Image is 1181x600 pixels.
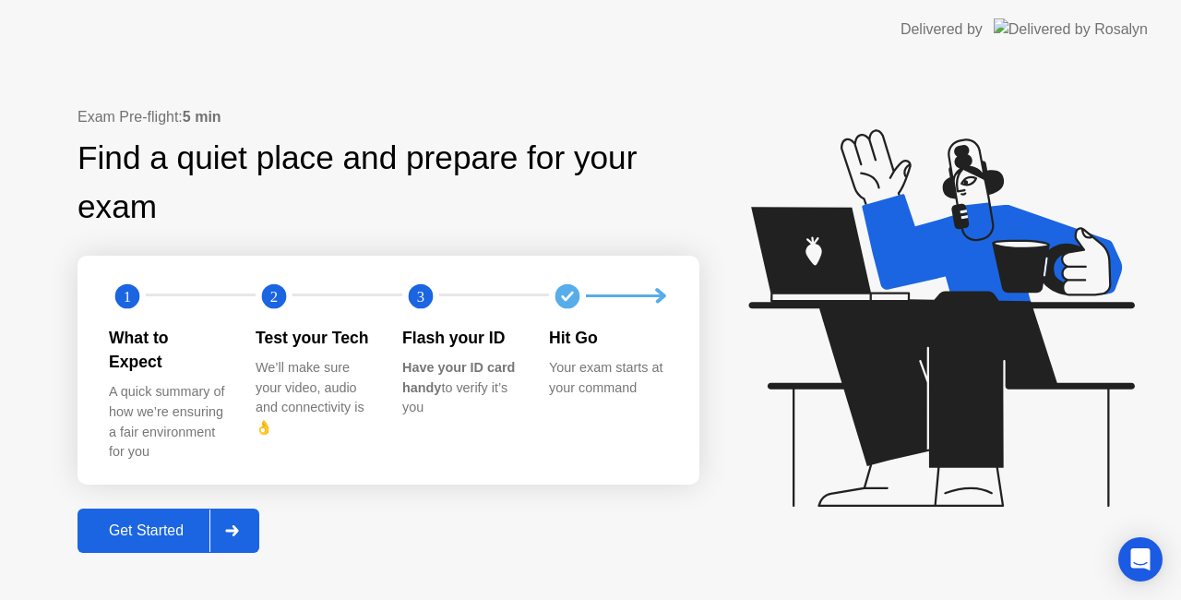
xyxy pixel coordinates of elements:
div: to verify it’s you [402,358,519,418]
div: Your exam starts at your command [549,358,666,398]
div: Flash your ID [402,326,519,350]
div: Exam Pre-flight: [78,106,699,128]
img: Delivered by Rosalyn [994,18,1148,40]
div: Get Started [83,522,209,539]
text: 1 [124,287,131,305]
div: A quick summary of how we’re ensuring a fair environment for you [109,382,226,462]
div: Delivered by [901,18,983,41]
div: We’ll make sure your video, audio and connectivity is 👌 [256,358,373,438]
text: 2 [270,287,278,305]
b: 5 min [183,109,221,125]
button: Get Started [78,509,259,553]
b: Have your ID card handy [402,360,515,395]
div: What to Expect [109,326,226,375]
div: Hit Go [549,326,666,350]
div: Open Intercom Messenger [1118,537,1163,582]
div: Test your Tech [256,326,373,350]
div: Find a quiet place and prepare for your exam [78,134,699,232]
text: 3 [417,287,424,305]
